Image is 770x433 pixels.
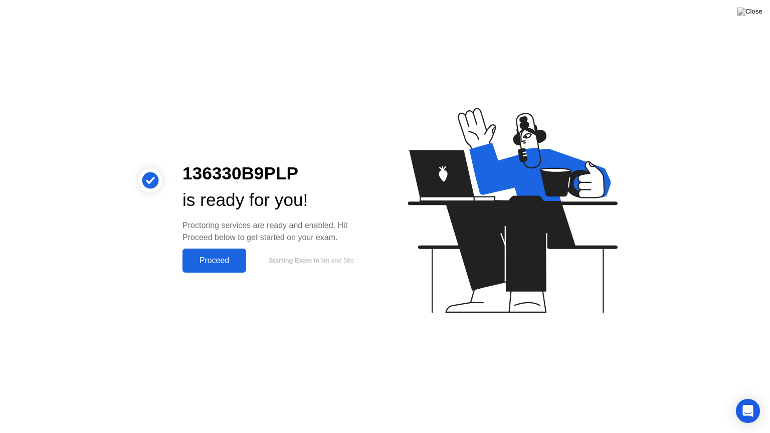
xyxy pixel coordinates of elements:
[736,399,760,423] div: Open Intercom Messenger
[251,251,369,270] button: Starting Exam in9m and 58s
[185,256,243,265] div: Proceed
[182,160,369,187] div: 136330B9PLP
[182,249,246,273] button: Proceed
[320,257,354,264] span: 9m and 58s
[737,8,762,16] img: Close
[182,187,369,213] div: is ready for you!
[182,220,369,244] div: Proctoring services are ready and enabled. Hit Proceed below to get started on your exam.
